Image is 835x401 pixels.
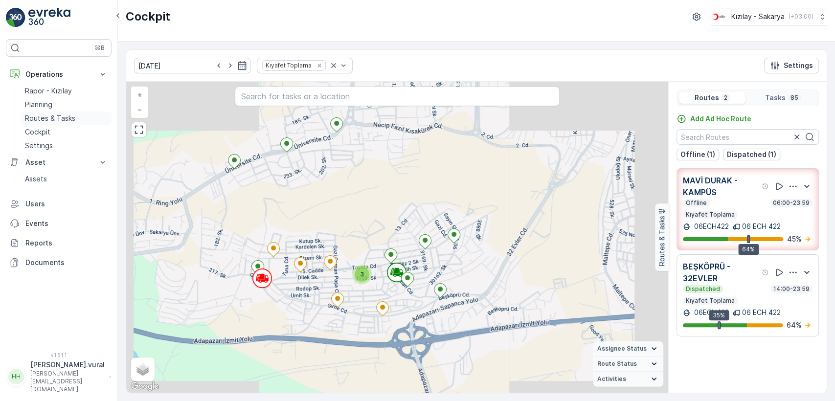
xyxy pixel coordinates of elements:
span: 3 [360,270,364,278]
p: Users [25,199,108,209]
p: Kıyafet Toplama [685,297,736,305]
p: [PERSON_NAME][EMAIL_ADDRESS][DOMAIN_NAME] [30,370,105,393]
p: Routes & Tasks [25,113,75,123]
p: Add Ad Hoc Route [690,114,751,124]
a: Zoom In [132,88,147,102]
button: Settings [764,58,819,73]
img: Google [129,380,161,393]
p: 06 ECH 422 [742,222,781,231]
a: Events [6,214,112,233]
button: Offline (1) [677,149,719,160]
div: Help Tooltip Icon [762,182,769,190]
p: Dispatched (1) [727,150,776,159]
p: Asset [25,157,92,167]
a: Zoom Out [132,102,147,117]
p: 64 % [787,320,802,330]
p: Kıyafet Toplama [685,211,736,219]
p: 06ECH422 [692,222,729,231]
span: v 1.51.1 [6,352,112,358]
span: Activities [597,375,626,383]
div: Kıyafet Toplama [263,61,313,70]
p: Rapor - Kızılay [25,86,72,96]
p: Routes [695,93,719,103]
a: Routes & Tasks [21,111,112,125]
button: Operations [6,65,112,84]
p: Operations [25,69,92,79]
p: 06ECH422 [692,308,729,317]
p: Offline [685,199,708,207]
a: Add Ad Hoc Route [677,114,751,124]
p: ( +03:00 ) [789,13,813,21]
p: Settings [25,141,53,151]
summary: Route Status [593,356,663,372]
input: Search for tasks or a location [235,87,560,106]
a: Users [6,194,112,214]
div: HH [8,369,24,384]
p: [PERSON_NAME].vural [30,360,105,370]
div: Remove Kıyafet Toplama [314,62,325,69]
button: Dispatched (1) [723,149,780,160]
p: 06 ECH 422 [742,308,781,317]
button: Kızılay - Sakarya(+03:00) [710,8,827,25]
p: 85 [790,94,799,102]
p: 45 % [787,234,802,244]
p: Assets [25,174,47,184]
p: Kızılay - Sakarya [731,12,785,22]
a: Layers [132,358,154,380]
p: MAVİ DURAK - KAMPÜS [683,175,760,198]
p: Tasks [765,93,786,103]
div: 35% [709,310,729,321]
div: 3 [352,265,372,284]
a: Planning [21,98,112,111]
input: dd/mm/yyyy [134,58,251,73]
p: ⌘B [95,44,105,52]
p: 06:00-23:59 [772,199,811,207]
img: k%C4%B1z%C4%B1lay_DTAvauz.png [710,11,727,22]
span: + [137,90,142,99]
div: Help Tooltip Icon [762,268,769,276]
a: Settings [21,139,112,153]
a: Open this area in Google Maps (opens a new window) [129,380,161,393]
summary: Activities [593,372,663,387]
span: Assignee Status [597,345,647,353]
p: 14:00-23:59 [772,285,811,293]
p: Reports [25,238,108,248]
button: HH[PERSON_NAME].vural[PERSON_NAME][EMAIL_ADDRESS][DOMAIN_NAME] [6,360,112,393]
p: BEŞKÖPRÜ - 32EVLER [683,261,760,284]
p: 2 [723,94,728,102]
span: Route Status [597,360,637,368]
a: Assets [21,172,112,186]
p: Routes & Tasks [657,216,667,267]
p: Cockpit [126,9,170,24]
p: Planning [25,100,52,110]
p: Dispatched [685,285,721,293]
input: Search Routes [677,129,819,145]
summary: Assignee Status [593,341,663,356]
p: Documents [25,258,108,267]
a: Rapor - Kızılay [21,84,112,98]
p: Settings [784,61,813,70]
div: 64% [738,244,759,255]
a: Documents [6,253,112,272]
p: Events [25,219,108,228]
p: Offline (1) [680,150,715,159]
a: Cockpit [21,125,112,139]
button: Asset [6,153,112,172]
img: logo [6,8,25,27]
img: logo_light-DOdMpM7g.png [28,8,70,27]
span: − [137,105,142,113]
p: Cockpit [25,127,50,137]
a: Reports [6,233,112,253]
